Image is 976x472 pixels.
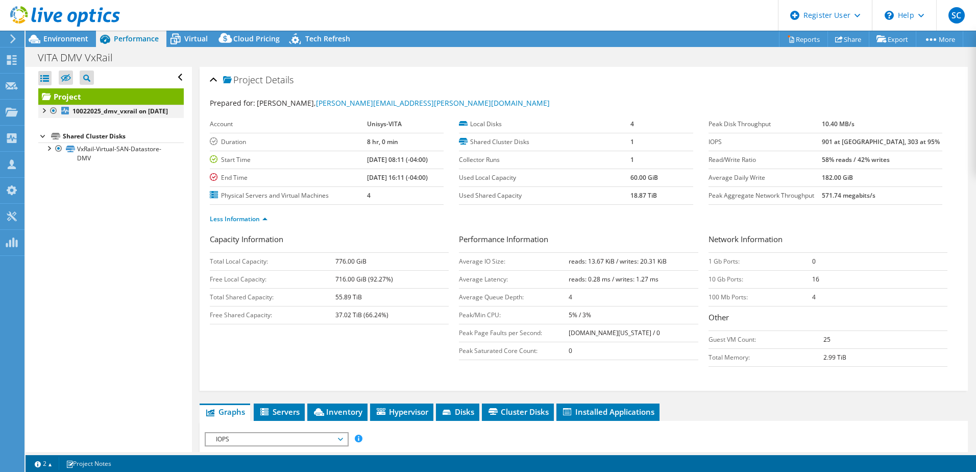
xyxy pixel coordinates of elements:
[210,98,255,108] label: Prepared for:
[709,191,822,201] label: Peak Aggregate Network Throughput
[812,257,816,266] b: 0
[779,31,828,47] a: Reports
[487,407,549,417] span: Cluster Disks
[569,328,660,337] b: [DOMAIN_NAME][US_STATE] / 0
[823,335,831,344] b: 25
[38,88,184,105] a: Project
[367,137,398,146] b: 8 hr, 0 min
[63,130,184,143] div: Shared Cluster Disks
[822,191,875,200] b: 571.74 megabits/s
[459,155,630,165] label: Collector Runs
[916,31,963,47] a: More
[459,306,569,324] td: Peak/Min CPU:
[210,252,335,270] td: Total Local Capacity:
[459,324,569,342] td: Peak Page Faults per Second:
[569,275,658,284] b: reads: 0.28 ms / writes: 1.27 ms
[210,155,367,165] label: Start Time
[709,312,947,325] h3: Other
[569,293,572,301] b: 4
[375,407,428,417] span: Hypervisor
[312,407,362,417] span: Inventory
[43,34,88,43] span: Environment
[265,74,294,86] span: Details
[569,311,591,319] b: 5% / 3%
[367,120,402,128] b: Unisys-VITA
[709,233,947,247] h3: Network Information
[709,270,813,288] td: 10 Gb Ports:
[210,233,449,247] h3: Capacity Information
[335,311,388,319] b: 37.02 TiB (66.24%)
[211,433,342,445] span: IOPS
[210,191,367,201] label: Physical Servers and Virtual Machines
[709,331,824,348] td: Guest VM Count:
[205,407,245,417] span: Graphs
[812,293,816,301] b: 4
[184,34,208,43] span: Virtual
[441,407,474,417] span: Disks
[335,275,393,284] b: 716.00 GiB (92.27%)
[630,120,634,128] b: 4
[709,288,813,306] td: 100 Mb Ports:
[812,275,819,284] b: 16
[822,155,890,164] b: 58% reads / 42% writes
[459,173,630,183] label: Used Local Capacity
[827,31,869,47] a: Share
[210,306,335,324] td: Free Shared Capacity:
[223,75,263,85] span: Project
[459,342,569,360] td: Peak Saturated Core Count:
[257,98,550,108] span: [PERSON_NAME],
[709,348,824,366] td: Total Memory:
[367,191,371,200] b: 4
[335,293,362,301] b: 55.89 TiB
[569,346,572,355] b: 0
[38,143,184,165] a: VxRail-Virtual-SAN-Datastore-DMV
[459,191,630,201] label: Used Shared Capacity
[459,252,569,270] td: Average IO Size:
[305,34,350,43] span: Tech Refresh
[459,233,698,247] h3: Performance Information
[459,270,569,288] td: Average Latency:
[709,137,822,147] label: IOPS
[72,107,168,115] b: 10022025_dmv_vxrail on [DATE]
[210,173,367,183] label: End Time
[709,155,822,165] label: Read/Write Ratio
[948,7,965,23] span: SC
[38,105,184,118] a: 10022025_dmv_vxrail on [DATE]
[869,31,916,47] a: Export
[367,173,428,182] b: [DATE] 16:11 (-04:00)
[335,257,367,266] b: 776.00 GiB
[630,155,634,164] b: 1
[709,119,822,129] label: Peak Disk Throughput
[210,288,335,306] td: Total Shared Capacity:
[630,191,657,200] b: 18.87 TiB
[459,137,630,147] label: Shared Cluster Disks
[316,98,550,108] a: [PERSON_NAME][EMAIL_ADDRESS][PERSON_NAME][DOMAIN_NAME]
[233,34,280,43] span: Cloud Pricing
[259,407,300,417] span: Servers
[367,155,428,164] b: [DATE] 08:11 (-04:00)
[114,34,159,43] span: Performance
[59,457,118,470] a: Project Notes
[562,407,654,417] span: Installed Applications
[709,173,822,183] label: Average Daily Write
[28,457,59,470] a: 2
[822,120,855,128] b: 10.40 MB/s
[210,215,267,223] a: Less Information
[459,288,569,306] td: Average Queue Depth:
[822,173,853,182] b: 182.00 GiB
[459,119,630,129] label: Local Disks
[630,173,658,182] b: 60.00 GiB
[210,119,367,129] label: Account
[630,137,634,146] b: 1
[823,353,846,362] b: 2.99 TiB
[33,52,129,63] h1: VITA DMV VxRail
[210,137,367,147] label: Duration
[569,257,667,266] b: reads: 13.67 KiB / writes: 20.31 KiB
[885,11,894,20] svg: \n
[709,252,813,270] td: 1 Gb Ports:
[822,137,940,146] b: 901 at [GEOGRAPHIC_DATA], 303 at 95%
[210,270,335,288] td: Free Local Capacity:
